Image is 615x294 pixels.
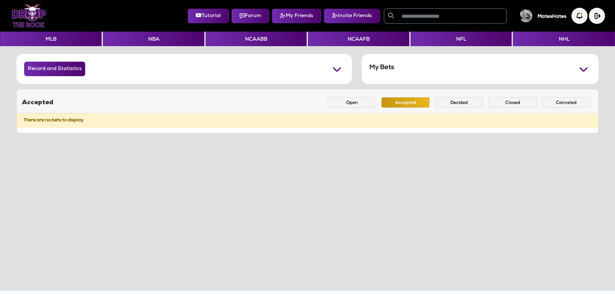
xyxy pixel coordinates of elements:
[328,97,376,108] button: Open
[272,9,321,23] button: My Friends
[488,97,537,108] button: Closed
[308,32,409,46] button: NCAAFB
[24,118,84,123] strong: There are no bets to display
[538,14,566,20] h5: MatesHates
[571,8,588,24] img: Notification
[411,32,512,46] button: NFL
[381,97,430,108] button: Accepted
[188,9,229,23] button: Tutorial
[324,9,380,23] button: Invite Friends
[22,99,53,106] h5: Accepted
[206,32,307,46] button: NCAABB
[542,97,590,108] button: Canceled
[369,64,394,72] h5: My Bets
[231,9,269,23] button: Forum
[24,62,85,76] button: Record and Statistics
[435,97,483,108] button: Decided
[103,32,204,46] button: NBA
[513,32,615,46] button: NHL
[519,9,532,22] img: User
[12,4,46,27] img: Logo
